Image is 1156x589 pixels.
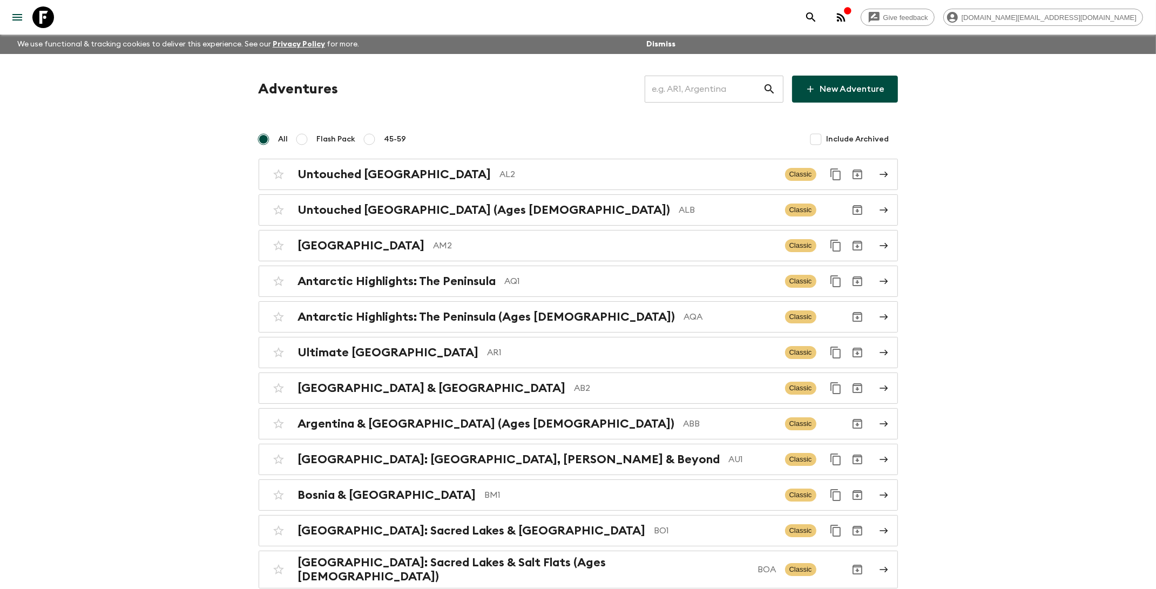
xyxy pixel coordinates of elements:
[847,199,868,221] button: Archive
[488,346,776,359] p: AR1
[384,134,407,145] span: 45-59
[847,164,868,185] button: Archive
[298,274,496,288] h2: Antarctic Highlights: The Peninsula
[259,266,898,297] a: Antarctic Highlights: The PeninsulaAQ1ClassicDuplicate for 45-59Archive
[729,453,776,466] p: AU1
[785,310,816,323] span: Classic
[785,563,816,576] span: Classic
[943,9,1143,26] div: [DOMAIN_NAME][EMAIL_ADDRESS][DOMAIN_NAME]
[259,479,898,511] a: Bosnia & [GEOGRAPHIC_DATA]BM1ClassicDuplicate for 45-59Archive
[298,556,749,584] h2: [GEOGRAPHIC_DATA]: Sacred Lakes & Salt Flats (Ages [DEMOGRAPHIC_DATA])
[785,417,816,430] span: Classic
[298,524,646,538] h2: [GEOGRAPHIC_DATA]: Sacred Lakes & [GEOGRAPHIC_DATA]
[298,346,479,360] h2: Ultimate [GEOGRAPHIC_DATA]
[792,76,898,103] a: New Adventure
[825,164,847,185] button: Duplicate for 45-59
[847,377,868,399] button: Archive
[785,275,816,288] span: Classic
[825,484,847,506] button: Duplicate for 45-59
[298,239,425,253] h2: [GEOGRAPHIC_DATA]
[298,167,491,181] h2: Untouched [GEOGRAPHIC_DATA]
[847,449,868,470] button: Archive
[644,37,678,52] button: Dismiss
[785,453,816,466] span: Classic
[298,203,671,217] h2: Untouched [GEOGRAPHIC_DATA] (Ages [DEMOGRAPHIC_DATA])
[785,204,816,216] span: Classic
[259,159,898,190] a: Untouched [GEOGRAPHIC_DATA]AL2ClassicDuplicate for 45-59Archive
[800,6,822,28] button: search adventures
[259,551,898,588] a: [GEOGRAPHIC_DATA]: Sacred Lakes & Salt Flats (Ages [DEMOGRAPHIC_DATA])BOAClassicArchive
[847,306,868,328] button: Archive
[825,270,847,292] button: Duplicate for 45-59
[259,408,898,439] a: Argentina & [GEOGRAPHIC_DATA] (Ages [DEMOGRAPHIC_DATA])ABBClassicArchive
[6,6,28,28] button: menu
[645,74,763,104] input: e.g. AR1, Argentina
[259,78,339,100] h1: Adventures
[847,270,868,292] button: Archive
[273,40,325,48] a: Privacy Policy
[861,9,935,26] a: Give feedback
[785,489,816,502] span: Classic
[825,449,847,470] button: Duplicate for 45-59
[847,484,868,506] button: Archive
[259,194,898,226] a: Untouched [GEOGRAPHIC_DATA] (Ages [DEMOGRAPHIC_DATA])ALBClassicArchive
[827,134,889,145] span: Include Archived
[847,235,868,256] button: Archive
[847,342,868,363] button: Archive
[684,310,776,323] p: AQA
[434,239,776,252] p: AM2
[259,337,898,368] a: Ultimate [GEOGRAPHIC_DATA]AR1ClassicDuplicate for 45-59Archive
[485,489,776,502] p: BM1
[298,452,720,466] h2: [GEOGRAPHIC_DATA]: [GEOGRAPHIC_DATA], [PERSON_NAME] & Beyond
[847,559,868,580] button: Archive
[785,382,816,395] span: Classic
[847,520,868,541] button: Archive
[298,310,675,324] h2: Antarctic Highlights: The Peninsula (Ages [DEMOGRAPHIC_DATA])
[259,515,898,546] a: [GEOGRAPHIC_DATA]: Sacred Lakes & [GEOGRAPHIC_DATA]BO1ClassicDuplicate for 45-59Archive
[259,301,898,333] a: Antarctic Highlights: The Peninsula (Ages [DEMOGRAPHIC_DATA])AQAClassicArchive
[877,13,934,22] span: Give feedback
[259,373,898,404] a: [GEOGRAPHIC_DATA] & [GEOGRAPHIC_DATA]AB2ClassicDuplicate for 45-59Archive
[505,275,776,288] p: AQ1
[259,230,898,261] a: [GEOGRAPHIC_DATA]AM2ClassicDuplicate for 45-59Archive
[847,413,868,435] button: Archive
[785,524,816,537] span: Classic
[758,563,776,576] p: BOA
[785,168,816,181] span: Classic
[259,444,898,475] a: [GEOGRAPHIC_DATA]: [GEOGRAPHIC_DATA], [PERSON_NAME] & BeyondAU1ClassicDuplicate for 45-59Archive
[825,520,847,541] button: Duplicate for 45-59
[13,35,363,54] p: We use functional & tracking cookies to deliver this experience. See our for more.
[679,204,776,216] p: ALB
[500,168,776,181] p: AL2
[298,417,675,431] h2: Argentina & [GEOGRAPHIC_DATA] (Ages [DEMOGRAPHIC_DATA])
[654,524,776,537] p: BO1
[785,239,816,252] span: Classic
[684,417,776,430] p: ABB
[279,134,288,145] span: All
[825,235,847,256] button: Duplicate for 45-59
[956,13,1143,22] span: [DOMAIN_NAME][EMAIL_ADDRESS][DOMAIN_NAME]
[574,382,776,395] p: AB2
[825,342,847,363] button: Duplicate for 45-59
[298,488,476,502] h2: Bosnia & [GEOGRAPHIC_DATA]
[317,134,356,145] span: Flash Pack
[785,346,816,359] span: Classic
[298,381,566,395] h2: [GEOGRAPHIC_DATA] & [GEOGRAPHIC_DATA]
[825,377,847,399] button: Duplicate for 45-59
